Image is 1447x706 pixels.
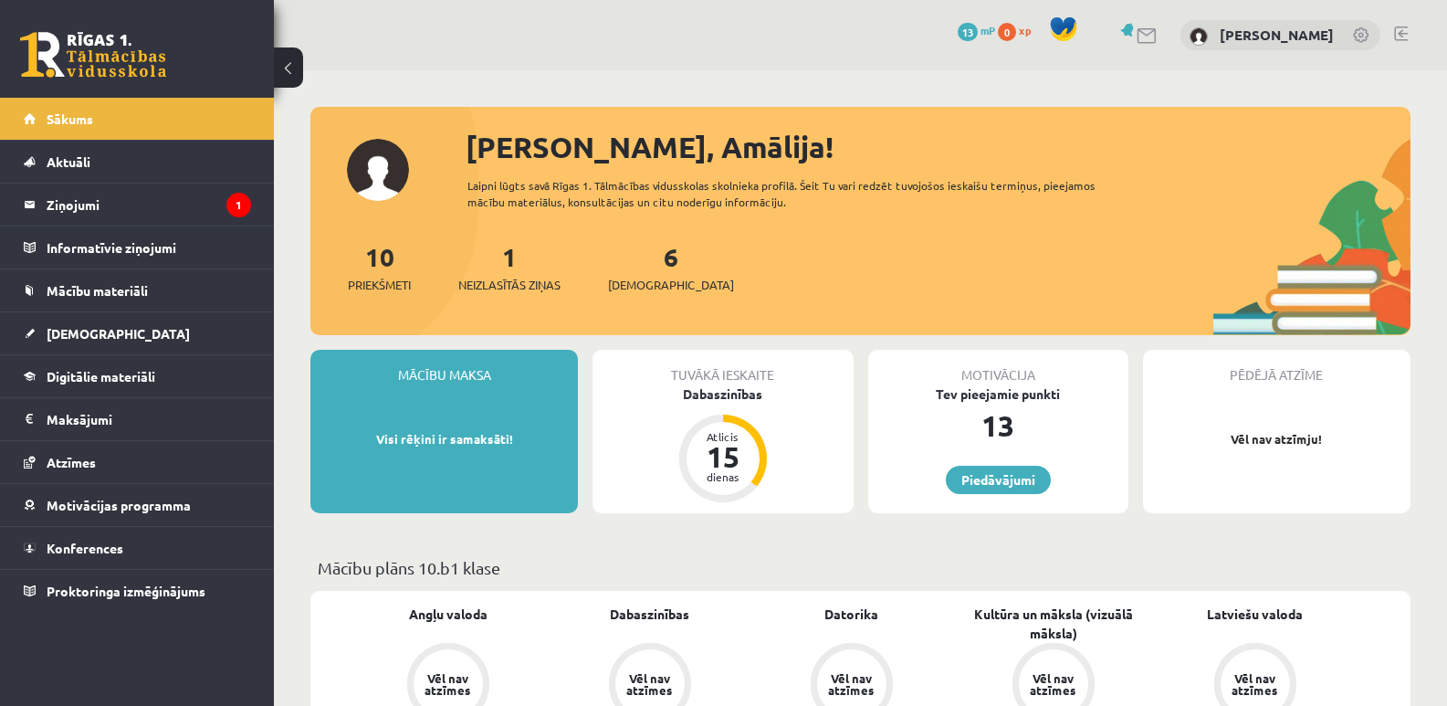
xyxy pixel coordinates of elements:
div: Atlicis [696,431,750,442]
p: Vēl nav atzīmju! [1152,430,1401,448]
div: Tev pieejamie punkti [868,385,1128,404]
div: 15 [696,442,750,471]
span: Konferences [47,540,123,556]
a: 1Neizlasītās ziņas [458,240,561,294]
span: 0 [998,23,1016,41]
span: mP [980,23,995,37]
legend: Informatīvie ziņojumi [47,227,251,269]
a: Atzīmes [24,441,251,483]
a: Ziņojumi1 [24,184,251,226]
div: Motivācija [868,350,1128,385]
div: Vēl nav atzīmes [624,672,676,696]
legend: Ziņojumi [47,184,251,226]
div: 13 [868,404,1128,448]
a: Sākums [24,98,251,140]
span: 13 [958,23,978,41]
span: Priekšmeti [348,276,411,294]
div: Vēl nav atzīmes [1230,672,1281,696]
span: xp [1019,23,1031,37]
a: Informatīvie ziņojumi [24,227,251,269]
img: Amālija Gabrene [1190,27,1208,46]
a: Digitālie materiāli [24,355,251,397]
a: Proktoringa izmēģinājums [24,570,251,612]
div: Vēl nav atzīmes [826,672,877,696]
a: Datorika [824,605,878,624]
div: [PERSON_NAME], Amālija! [466,125,1410,169]
a: 6[DEMOGRAPHIC_DATA] [608,240,734,294]
a: Motivācijas programma [24,484,251,526]
legend: Maksājumi [47,398,251,440]
span: Aktuāli [47,153,90,170]
span: Mācību materiāli [47,282,148,299]
a: [PERSON_NAME] [1220,26,1334,44]
span: Sākums [47,111,93,127]
span: Digitālie materiāli [47,368,155,385]
a: Maksājumi [24,398,251,440]
span: [DEMOGRAPHIC_DATA] [47,325,190,342]
p: Visi rēķini ir samaksāti! [320,430,569,448]
div: Dabaszinības [592,385,853,404]
div: Tuvākā ieskaite [592,350,853,385]
a: Dabaszinības Atlicis 15 dienas [592,385,853,505]
span: Motivācijas programma [47,497,191,513]
a: Mācību materiāli [24,269,251,311]
div: Laipni lūgts savā Rīgas 1. Tālmācības vidusskolas skolnieka profilā. Šeit Tu vari redzēt tuvojošo... [467,177,1127,210]
a: Latviešu valoda [1207,605,1303,624]
a: Dabaszinības [610,605,689,624]
i: 1 [226,193,251,217]
a: [DEMOGRAPHIC_DATA] [24,312,251,354]
a: Aktuāli [24,141,251,183]
p: Mācību plāns 10.b1 klase [318,555,1403,580]
div: Pēdējā atzīme [1143,350,1410,385]
div: Mācību maksa [310,350,578,385]
div: dienas [696,471,750,482]
span: Neizlasītās ziņas [458,276,561,294]
div: Vēl nav atzīmes [423,672,474,696]
a: Rīgas 1. Tālmācības vidusskola [20,32,166,78]
a: Konferences [24,527,251,569]
a: 13 mP [958,23,995,37]
span: Proktoringa izmēģinājums [47,583,205,599]
a: Angļu valoda [409,605,488,624]
a: Kultūra un māksla (vizuālā māksla) [952,605,1154,643]
div: Vēl nav atzīmes [1028,672,1079,696]
a: 10Priekšmeti [348,240,411,294]
span: Atzīmes [47,454,96,470]
span: [DEMOGRAPHIC_DATA] [608,276,734,294]
a: 0 xp [998,23,1040,37]
a: Piedāvājumi [946,466,1051,494]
